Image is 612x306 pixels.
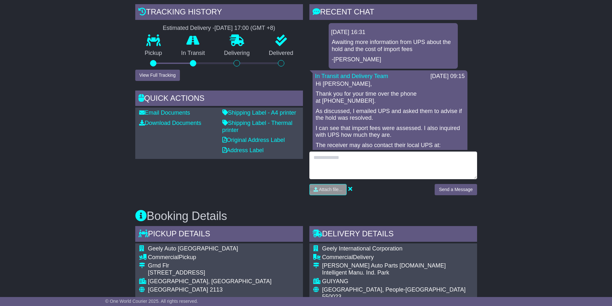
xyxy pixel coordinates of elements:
a: Shipping Label - A4 printer [222,109,296,116]
a: Email Documents [139,109,190,116]
button: Send a Message [435,184,477,195]
p: The receiver may also contact their local UPS at: [316,142,464,149]
p: In Transit [172,50,215,57]
div: [PERSON_NAME] Auto Parts [DOMAIN_NAME] [322,262,473,269]
a: Address Label [222,147,264,153]
p: Delivered [259,50,303,57]
span: [GEOGRAPHIC_DATA] [148,286,208,293]
p: Hi [PERSON_NAME], [316,81,464,88]
h3: Booking Details [135,210,477,223]
div: Pickup Details [135,226,303,243]
div: GUIYANG [322,278,473,285]
p: Pickup [135,50,172,57]
a: Shipping Label - Thermal printer [222,120,293,133]
span: Geely International Corporation [322,245,403,252]
span: Geely Auto [GEOGRAPHIC_DATA] [148,245,238,252]
p: Awaiting more information from UPS about the hold and the cost of import fees [332,39,455,53]
p: -[PERSON_NAME] [332,56,455,63]
div: Delivery Details [309,226,477,243]
div: Delivery [322,254,473,261]
span: [GEOGRAPHIC_DATA], People-[GEOGRAPHIC_DATA] [322,286,466,293]
div: [STREET_ADDRESS] [148,269,294,276]
p: Thank you for your time over the phone at [PHONE_NUMBER]. [316,91,464,104]
div: RECENT CHAT [309,4,477,22]
div: [GEOGRAPHIC_DATA], [GEOGRAPHIC_DATA] [148,278,294,285]
span: 2113 [210,286,223,293]
span: © One World Courier 2025. All rights reserved. [105,299,198,304]
div: [DATE] 09:15 [430,73,465,80]
div: Tracking history [135,4,303,22]
div: [DATE] 16:31 [331,29,455,36]
p: Delivering [215,50,260,57]
div: Grnd Flr [148,262,294,269]
div: Intelligent Manu. Ind. Park [322,269,473,276]
span: Commercial [322,254,353,260]
a: In Transit and Delivery Team [315,73,388,79]
div: Quick Actions [135,91,303,108]
span: 550023 [322,293,341,300]
a: Original Address Label [222,137,285,143]
p: As discussed, I emailed UPS and asked them to advise if the hold was resolved. [316,108,464,122]
a: Download Documents [139,120,201,126]
button: View Full Tracking [135,70,180,81]
span: Commercial [148,254,179,260]
div: Estimated Delivery - [135,25,303,32]
p: I can see that import fees were assessed. I also inquired with UPS how much they are. [316,125,464,139]
div: Pickup [148,254,294,261]
div: [DATE] 17:00 (GMT +8) [215,25,275,32]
